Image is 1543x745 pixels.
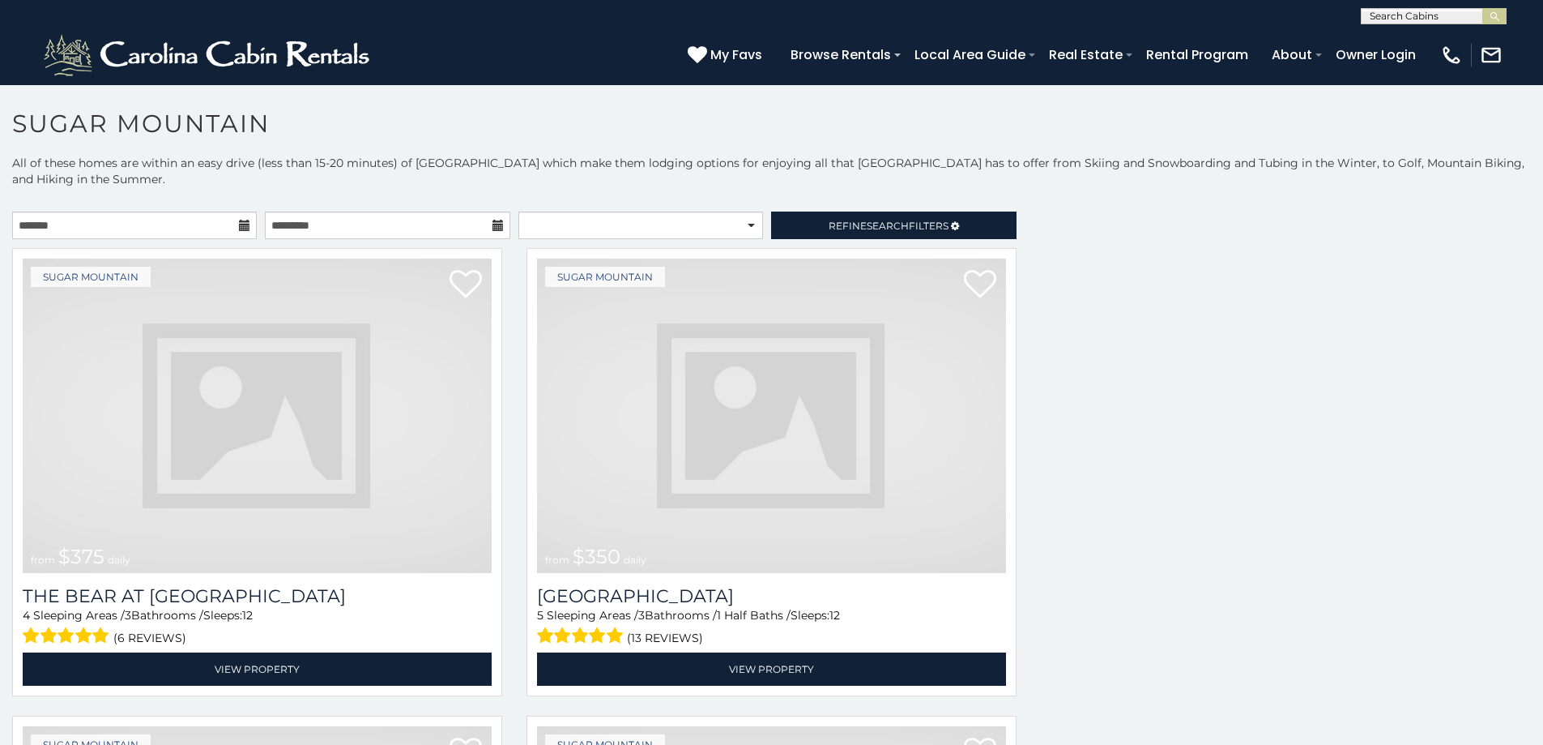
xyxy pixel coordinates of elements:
[23,585,492,607] h3: The Bear At Sugar Mountain
[545,267,665,287] a: Sugar Mountain
[638,608,645,623] span: 3
[537,259,1006,573] a: from $350 daily
[1138,41,1256,69] a: Rental Program
[624,554,646,566] span: daily
[782,41,899,69] a: Browse Rentals
[31,267,151,287] a: Sugar Mountain
[108,554,130,566] span: daily
[23,259,492,573] a: from $375 daily
[829,220,948,232] span: Refine Filters
[717,608,791,623] span: 1 Half Baths /
[23,259,492,573] img: dummy-image.jpg
[688,45,766,66] a: My Favs
[40,31,377,79] img: White-1-2.png
[545,554,569,566] span: from
[964,268,996,302] a: Add to favorites
[537,653,1006,686] a: View Property
[242,608,253,623] span: 12
[1041,41,1131,69] a: Real Estate
[867,220,909,232] span: Search
[573,545,620,568] span: $350
[537,585,1006,607] h3: Grouse Moor Lodge
[125,608,131,623] span: 3
[1480,44,1503,66] img: mail-regular-white.png
[627,627,703,649] span: (13 reviews)
[31,554,55,566] span: from
[23,585,492,607] a: The Bear At [GEOGRAPHIC_DATA]
[113,627,186,649] span: (6 reviews)
[23,608,30,623] span: 4
[58,545,104,568] span: $375
[1328,41,1424,69] a: Owner Login
[537,259,1006,573] img: dummy-image.jpg
[23,607,492,649] div: Sleeping Areas / Bathrooms / Sleeps:
[537,607,1006,649] div: Sleeping Areas / Bathrooms / Sleeps:
[1264,41,1320,69] a: About
[537,585,1006,607] a: [GEOGRAPHIC_DATA]
[537,608,543,623] span: 5
[710,45,762,65] span: My Favs
[906,41,1034,69] a: Local Area Guide
[450,268,482,302] a: Add to favorites
[771,212,1016,239] a: RefineSearchFilters
[23,653,492,686] a: View Property
[1440,44,1463,66] img: phone-regular-white.png
[829,608,840,623] span: 12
